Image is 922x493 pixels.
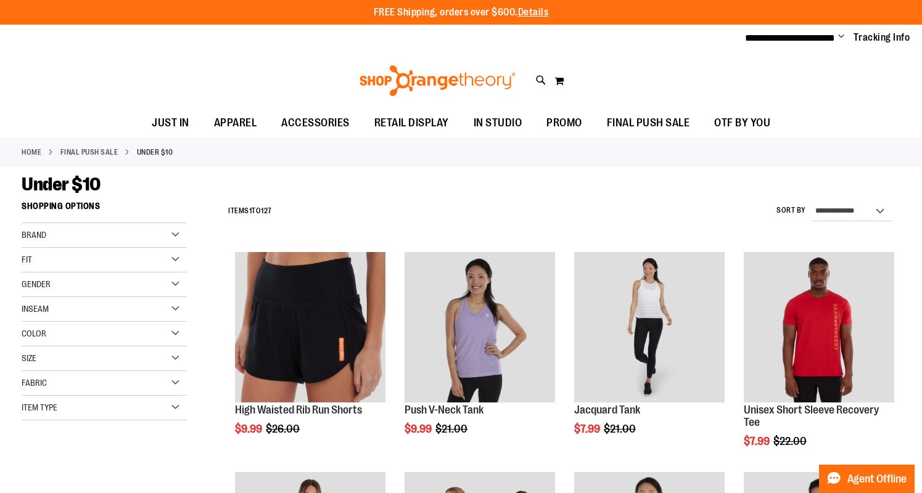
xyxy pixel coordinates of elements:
img: Shop Orangetheory [358,65,517,96]
img: High Waisted Rib Run Shorts [235,252,385,402]
span: Color [22,328,46,338]
span: 127 [261,206,272,215]
span: Fabric [22,378,47,388]
a: Jacquard Tank [574,404,640,416]
span: Agent Offline [847,473,907,485]
div: product [229,246,392,467]
h2: Items to [228,202,272,221]
label: Sort By [776,205,806,216]
a: FINAL PUSH SALE [60,147,118,158]
span: $21.00 [604,423,638,435]
img: Product image for Push V-Neck Tank [405,252,555,402]
span: Fit [22,255,32,264]
a: Home [22,147,41,158]
a: Product image for Push V-Neck Tank [405,252,555,404]
div: product [398,246,561,467]
img: Product image for Unisex Short Sleeve Recovery Tee [744,252,894,402]
a: Product image for Unisex Short Sleeve Recovery Tee [744,252,894,404]
span: FINAL PUSH SALE [607,109,690,137]
strong: Under $10 [137,147,173,158]
span: Item Type [22,402,57,412]
span: $22.00 [773,435,809,447]
a: High Waisted Rib Run Shorts [235,252,385,404]
span: Under $10 [22,174,101,195]
a: Details [518,7,549,18]
a: Front view of Jacquard Tank [574,252,725,404]
span: JUST IN [152,109,189,137]
span: APPAREL [214,109,257,137]
a: Push V-Neck Tank [405,404,484,416]
div: product [738,246,900,479]
span: IN STUDIO [474,109,522,137]
span: PROMO [546,109,582,137]
button: Agent Offline [819,465,915,493]
strong: Shopping Options [22,195,187,223]
span: Brand [22,230,46,240]
div: product [568,246,731,467]
a: Unisex Short Sleeve Recovery Tee [744,404,879,428]
span: Size [22,353,36,363]
p: FREE Shipping, orders over $600. [374,6,549,20]
button: Account menu [838,31,844,44]
span: $9.99 [405,423,434,435]
a: Tracking Info [854,31,910,44]
span: ACCESSORIES [281,109,350,137]
span: $7.99 [744,435,772,447]
span: $9.99 [235,423,264,435]
span: RETAIL DISPLAY [374,109,449,137]
a: High Waisted Rib Run Shorts [235,404,362,416]
span: OTF BY YOU [714,109,770,137]
span: $21.00 [435,423,469,435]
img: Front view of Jacquard Tank [574,252,725,402]
span: $7.99 [574,423,602,435]
span: Inseam [22,304,49,314]
span: $26.00 [266,423,302,435]
span: Gender [22,279,51,289]
span: 1 [249,206,252,215]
